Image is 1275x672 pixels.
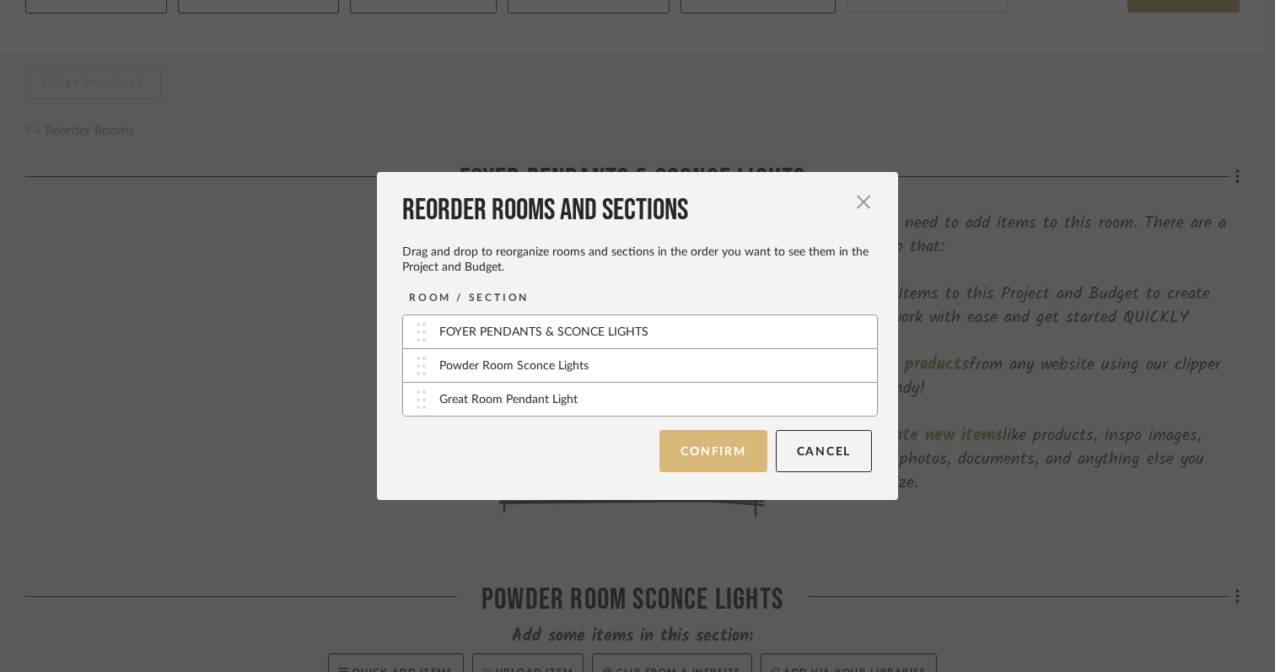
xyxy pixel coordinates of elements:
[417,323,426,341] img: vertical-grip.svg
[439,324,648,341] div: FOYER PENDANTS & SCONCE LIGHTS
[439,358,589,375] div: Powder Room Sconce Lights
[402,192,872,229] div: Reorder Rooms and Sections
[402,245,872,275] div: Drag and drop to reorganize rooms and sections in the order you want to see them in the Project a...
[439,391,578,409] div: Great Room Pendant Light
[417,390,426,409] img: vertical-grip.svg
[659,430,767,472] button: Confirm
[409,289,529,306] div: ROOM / SECTION
[776,430,873,472] button: Cancel
[847,185,880,219] button: Close
[417,357,426,375] img: vertical-grip.svg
